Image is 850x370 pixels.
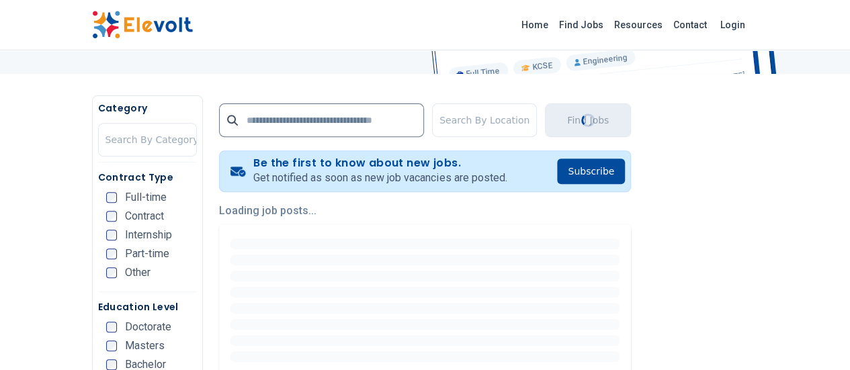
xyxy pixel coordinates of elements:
[253,156,507,170] h4: Be the first to know about new jobs.
[125,248,169,259] span: Part-time
[98,101,197,115] h5: Category
[106,322,117,332] input: Doctorate
[125,192,167,203] span: Full-time
[106,230,117,240] input: Internship
[783,306,850,370] iframe: Chat Widget
[125,267,151,278] span: Other
[557,158,625,184] button: Subscribe
[516,14,554,36] a: Home
[219,203,631,219] p: Loading job posts...
[609,14,668,36] a: Resources
[125,322,171,332] span: Doctorate
[579,111,597,129] div: Loading...
[125,211,164,222] span: Contract
[125,230,172,240] span: Internship
[554,14,609,36] a: Find Jobs
[253,170,507,186] p: Get notified as soon as new job vacancies are posted.
[106,340,117,351] input: Masters
[125,359,166,370] span: Bachelor
[545,103,631,137] button: Find JobsLoading...
[98,300,197,314] h5: Education Level
[98,171,197,184] h5: Contract Type
[712,11,753,38] a: Login
[125,340,165,351] span: Masters
[106,359,117,370] input: Bachelor
[668,14,712,36] a: Contact
[106,192,117,203] input: Full-time
[92,11,193,39] img: Elevolt
[106,248,117,259] input: Part-time
[106,267,117,278] input: Other
[106,211,117,222] input: Contract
